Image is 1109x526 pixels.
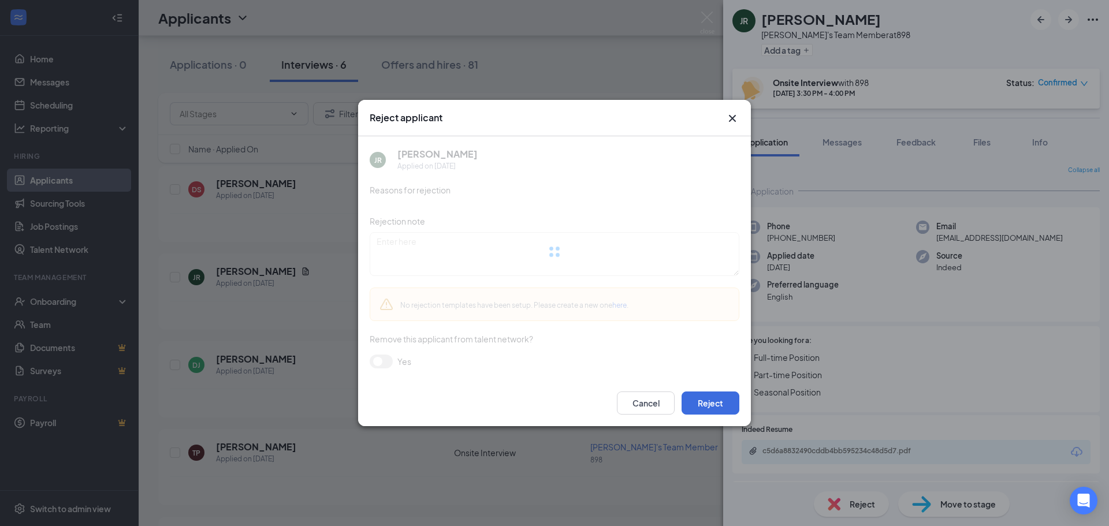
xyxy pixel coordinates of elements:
button: Cancel [617,391,675,415]
button: Close [725,111,739,125]
div: Open Intercom Messenger [1070,487,1097,514]
h3: Reject applicant [370,111,442,124]
button: Reject [682,391,739,415]
svg: Cross [725,111,739,125]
